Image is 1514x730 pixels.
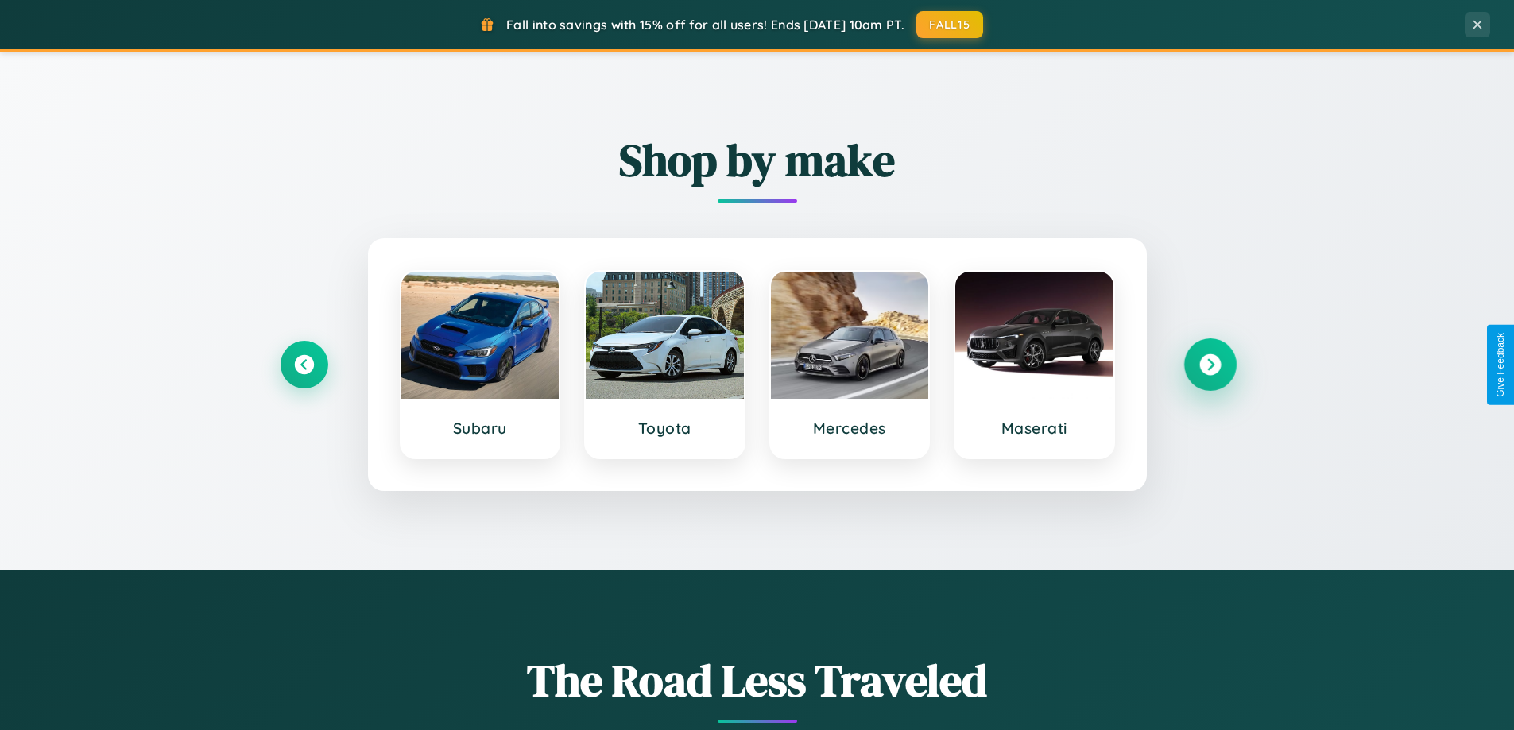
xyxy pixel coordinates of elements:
[916,11,983,38] button: FALL15
[281,129,1234,191] h2: Shop by make
[787,419,913,438] h3: Mercedes
[602,419,728,438] h3: Toyota
[281,650,1234,711] h1: The Road Less Traveled
[1495,333,1506,397] div: Give Feedback
[506,17,904,33] span: Fall into savings with 15% off for all users! Ends [DATE] 10am PT.
[417,419,544,438] h3: Subaru
[971,419,1098,438] h3: Maserati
